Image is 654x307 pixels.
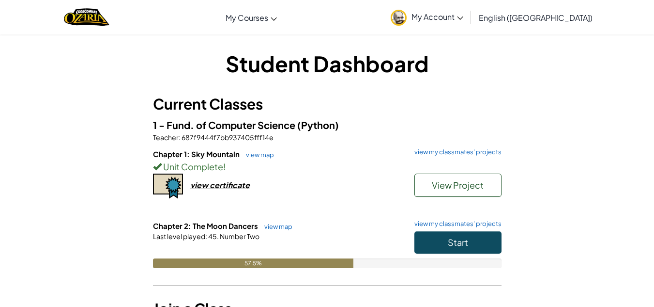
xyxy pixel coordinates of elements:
[64,7,109,27] a: Ozaria by CodeCombat logo
[153,133,179,142] span: Teacher
[297,119,339,131] span: (Python)
[226,13,268,23] span: My Courses
[153,93,502,115] h3: Current Classes
[162,161,223,172] span: Unit Complete
[414,231,502,254] button: Start
[414,174,502,197] button: View Project
[153,232,205,241] span: Last level played
[411,12,463,22] span: My Account
[64,7,109,27] img: Home
[410,149,502,155] a: view my classmates' projects
[219,232,259,241] span: Number Two
[179,133,181,142] span: :
[386,2,468,32] a: My Account
[259,223,292,230] a: view map
[410,221,502,227] a: view my classmates' projects
[153,174,183,199] img: certificate-icon.png
[205,232,207,241] span: :
[190,180,250,190] div: view certificate
[153,48,502,79] h1: Student Dashboard
[448,237,468,248] span: Start
[153,119,297,131] span: 1 - Fund. of Computer Science
[474,4,597,31] a: English ([GEOGRAPHIC_DATA])
[153,149,241,159] span: Chapter 1: Sky Mountain
[153,221,259,230] span: Chapter 2: The Moon Dancers
[181,133,274,142] span: 687f9444f7bb937405fff14e
[223,161,226,172] span: !
[153,259,353,268] div: 57.5%
[153,180,250,190] a: view certificate
[207,232,219,241] span: 45.
[479,13,593,23] span: English ([GEOGRAPHIC_DATA])
[241,151,274,159] a: view map
[432,179,484,191] span: View Project
[391,10,407,26] img: avatar
[221,4,282,31] a: My Courses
